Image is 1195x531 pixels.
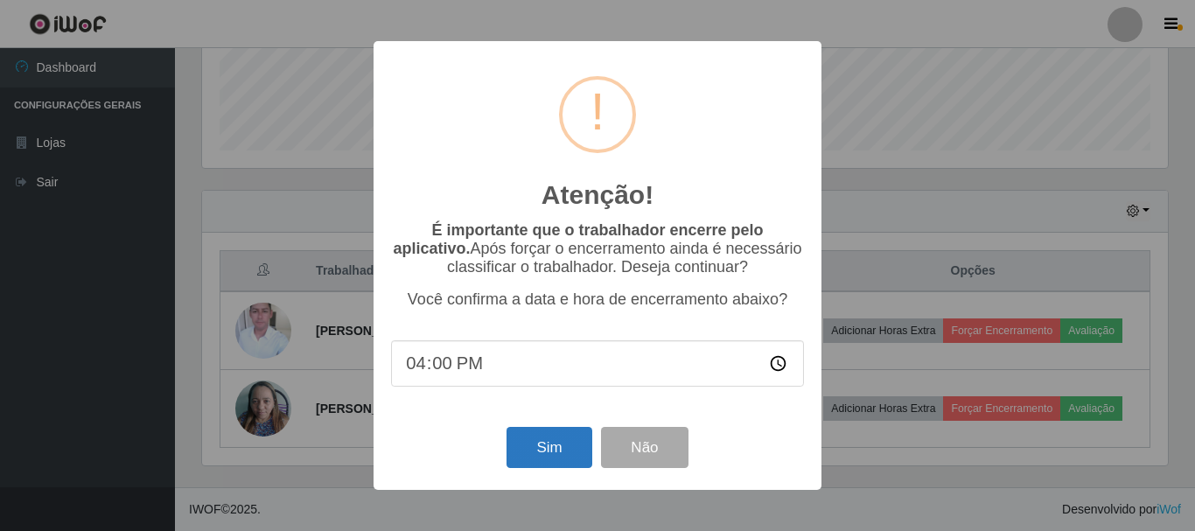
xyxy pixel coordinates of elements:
[601,427,688,468] button: Não
[542,179,653,211] h2: Atenção!
[393,221,763,257] b: É importante que o trabalhador encerre pelo aplicativo.
[391,290,804,309] p: Você confirma a data e hora de encerramento abaixo?
[507,427,591,468] button: Sim
[391,221,804,276] p: Após forçar o encerramento ainda é necessário classificar o trabalhador. Deseja continuar?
